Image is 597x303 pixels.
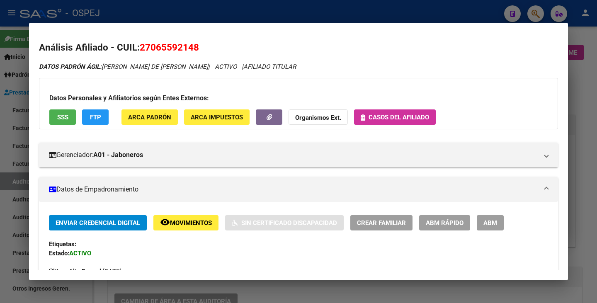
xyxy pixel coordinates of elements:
button: ABM Rápido [419,215,470,230]
h3: Datos Personales y Afiliatorios según Entes Externos: [49,93,548,103]
iframe: Intercom live chat [569,275,589,295]
span: [DATE] [49,268,121,275]
span: [PERSON_NAME] DE [PERSON_NAME] [39,63,208,70]
strong: Estado: [49,250,69,257]
span: Enviar Credencial Digital [56,219,140,227]
span: Sin Certificado Discapacidad [241,219,337,227]
strong: DATOS PADRÓN ÁGIL: [39,63,102,70]
span: ARCA Impuestos [191,114,243,121]
button: Casos del afiliado [354,109,436,125]
h2: Análisis Afiliado - CUIL: [39,41,558,55]
span: ABM [483,219,497,227]
span: ABM Rápido [426,219,464,227]
button: ARCA Impuestos [184,109,250,125]
span: Casos del afiliado [369,114,429,121]
button: ABM [477,215,504,230]
mat-panel-title: Datos de Empadronamiento [49,184,538,194]
button: Enviar Credencial Digital [49,215,147,230]
strong: Última Alta Formal: [49,268,103,275]
span: SSS [57,114,68,121]
button: Movimientos [153,215,218,230]
strong: Etiquetas: [49,240,76,248]
mat-panel-title: Gerenciador: [49,150,538,160]
strong: Organismos Ext. [295,114,341,121]
strong: ACTIVO [69,250,91,257]
span: ARCA Padrón [128,114,171,121]
i: | ACTIVO | [39,63,296,70]
span: 27065592148 [140,42,199,53]
button: Crear Familiar [350,215,413,230]
mat-expansion-panel-header: Gerenciador:A01 - Jaboneros [39,143,558,167]
span: FTP [90,114,101,121]
button: ARCA Padrón [121,109,178,125]
button: SSS [49,109,76,125]
span: Movimientos [170,219,212,227]
mat-icon: remove_red_eye [160,217,170,227]
button: FTP [82,109,109,125]
strong: A01 - Jaboneros [93,150,143,160]
button: Sin Certificado Discapacidad [225,215,344,230]
span: AFILIADO TITULAR [243,63,296,70]
span: Crear Familiar [357,219,406,227]
mat-expansion-panel-header: Datos de Empadronamiento [39,177,558,202]
button: Organismos Ext. [289,109,348,125]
